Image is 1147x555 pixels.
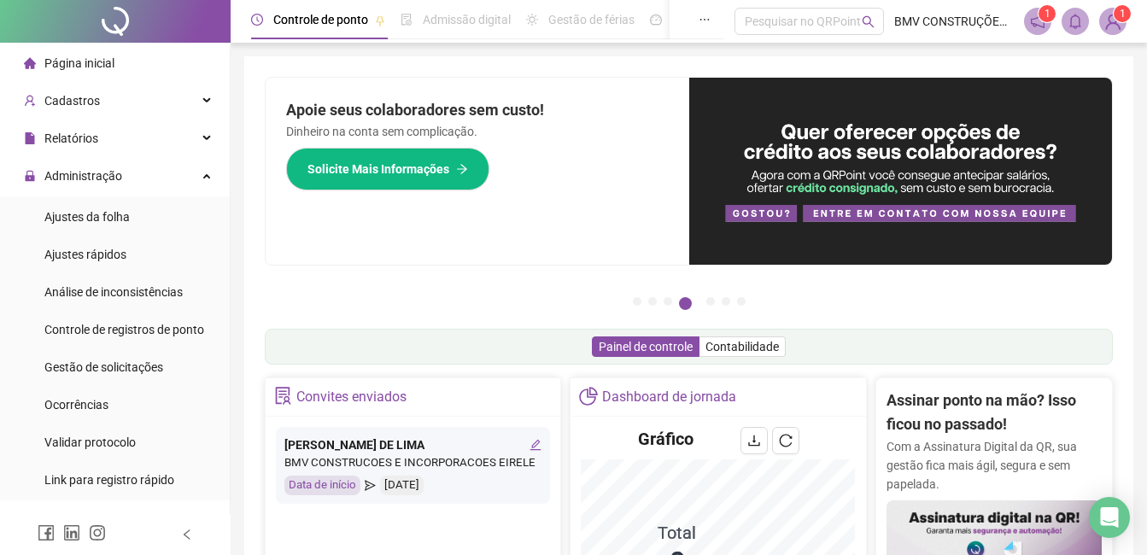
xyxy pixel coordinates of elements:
span: solution [274,387,292,405]
span: left [181,529,193,540]
span: notification [1030,14,1045,29]
span: bell [1068,14,1083,29]
span: instagram [89,524,106,541]
span: Gestão de férias [548,13,635,26]
span: Análise de inconsistências [44,285,183,299]
span: Admissão digital [423,13,511,26]
span: dashboard [650,14,662,26]
span: linkedin [63,524,80,541]
span: Gestão de solicitações [44,360,163,374]
span: Página inicial [44,56,114,70]
div: Data de início [284,476,360,495]
button: 2 [648,297,657,306]
span: user-add [24,95,36,107]
button: 5 [706,297,715,306]
button: 3 [664,297,672,306]
span: 1 [1045,8,1050,20]
sup: 1 [1039,5,1056,22]
button: 7 [737,297,746,306]
span: home [24,57,36,69]
div: Open Intercom Messenger [1089,497,1130,538]
span: lock [24,170,36,182]
span: Administração [44,169,122,183]
span: Validar protocolo [44,435,136,449]
span: Link para registro rápido [44,473,174,487]
span: pushpin [375,15,385,26]
h2: Apoie seus colaboradores sem custo! [286,98,669,122]
span: arrow-right [456,163,468,175]
span: BMV CONSTRUÇÕES E INCORPORAÇÕES [894,12,1014,31]
span: pie-chart [579,387,597,405]
span: Painel de controle [599,340,693,353]
span: Cadastros [44,94,100,108]
span: send [365,476,376,495]
span: reload [779,434,793,447]
span: Ocorrências [44,398,108,412]
span: 1 [1120,8,1126,20]
sup: Atualize o seu contato no menu Meus Dados [1114,5,1131,22]
div: [PERSON_NAME] DE LIMA [284,435,541,454]
p: Com a Assinatura Digital da QR, sua gestão fica mais ágil, segura e sem papelada. [887,437,1102,494]
span: search [862,15,875,28]
span: file-done [401,14,413,26]
span: download [747,434,761,447]
img: 66634 [1100,9,1126,34]
div: Dashboard de jornada [602,383,736,412]
div: BMV CONSTRUCOES E INCORPORACOES EIRELE [284,454,541,472]
span: Controle de registros de ponto [44,323,204,336]
span: file [24,132,36,144]
span: Contabilidade [705,340,779,353]
span: edit [530,439,541,451]
span: sun [526,14,538,26]
span: Ajustes rápidos [44,248,126,261]
span: facebook [38,524,55,541]
span: Relatórios [44,131,98,145]
button: 6 [722,297,730,306]
div: Convites enviados [296,383,407,412]
span: clock-circle [251,14,263,26]
img: banner%2Fa8ee1423-cce5-4ffa-a127-5a2d429cc7d8.png [689,78,1113,265]
span: ellipsis [699,14,711,26]
h2: Assinar ponto na mão? Isso ficou no passado! [887,388,1102,437]
button: 4 [679,297,692,310]
button: Solicite Mais Informações [286,148,489,190]
span: Solicite Mais Informações [307,160,449,178]
span: Ajustes da folha [44,210,130,224]
p: Dinheiro na conta sem complicação. [286,122,669,141]
button: 1 [633,297,641,306]
div: [DATE] [380,476,424,495]
h4: Gráfico [638,427,693,451]
span: Controle de ponto [273,13,368,26]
